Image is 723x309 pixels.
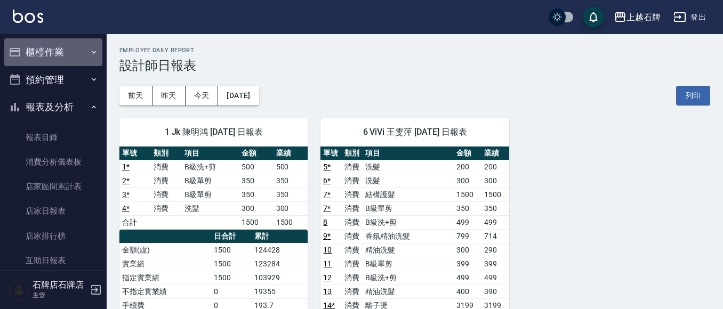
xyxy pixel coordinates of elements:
th: 業績 [481,147,509,160]
td: 消費 [342,257,363,271]
td: 消費 [342,174,363,188]
table: a dense table [119,147,308,230]
td: 300 [454,174,481,188]
td: 399 [481,257,509,271]
td: 香氛精油洗髮 [363,229,454,243]
td: 300 [481,174,509,188]
td: 1500 [454,188,481,201]
a: 店家排行榜 [4,224,102,248]
td: B級洗+剪 [182,160,238,174]
td: 消費 [342,271,363,284]
td: 399 [454,257,481,271]
td: 精油洗髮 [363,243,454,257]
td: 799 [454,229,481,243]
td: 消費 [151,160,182,174]
td: 350 [274,188,308,201]
td: 350 [274,174,308,188]
button: [DATE] [218,86,259,105]
a: 13 [323,287,332,296]
td: 290 [481,243,509,257]
th: 類別 [151,147,182,160]
td: 消費 [151,201,182,215]
div: 上越石牌 [626,11,661,24]
td: 精油洗髮 [363,284,454,298]
td: 消費 [342,188,363,201]
p: 主管 [33,290,87,300]
td: 消費 [342,201,363,215]
th: 累計 [252,230,308,243]
a: 店家日報表 [4,199,102,223]
th: 單號 [119,147,151,160]
td: 350 [239,174,274,188]
td: 300 [239,201,274,215]
td: 500 [239,160,274,174]
a: 8 [323,218,327,226]
td: 0 [211,284,252,298]
th: 項目 [363,147,454,160]
td: B級單剪 [363,201,454,215]
td: B級單剪 [363,257,454,271]
th: 金額 [454,147,481,160]
td: 350 [481,201,509,215]
td: 洗髮 [182,201,238,215]
td: B級洗+剪 [363,215,454,229]
td: 499 [454,215,481,229]
td: 19355 [252,284,308,298]
td: 消費 [151,174,182,188]
a: 11 [323,259,332,268]
td: 1500 [211,243,252,257]
td: 123284 [252,257,308,271]
td: B級洗+剪 [363,271,454,284]
button: 報表及分析 [4,93,102,121]
span: 1 Jk 陳明鴻 [DATE] 日報表 [132,127,295,137]
td: 消費 [151,188,182,201]
button: 登出 [669,7,710,27]
td: 1500 [274,215,308,229]
button: 櫃檯作業 [4,38,102,66]
th: 單號 [320,147,341,160]
td: B級單剪 [182,174,238,188]
span: 6 ViVi 王雯萍 [DATE] 日報表 [333,127,496,137]
th: 項目 [182,147,238,160]
td: 合計 [119,215,151,229]
td: 1500 [211,271,252,284]
a: 店家區間累計表 [4,174,102,199]
td: 不指定實業績 [119,284,211,298]
td: 消費 [342,160,363,174]
td: 499 [481,271,509,284]
td: 指定實業績 [119,271,211,284]
td: 結構護髮 [363,188,454,201]
td: 350 [454,201,481,215]
img: Person [9,279,30,300]
td: 499 [454,271,481,284]
button: 列印 [676,86,710,105]
a: 消費分析儀表板 [4,150,102,174]
button: 昨天 [152,86,186,105]
a: 互助日報表 [4,248,102,273]
td: 390 [481,284,509,298]
td: B級單剪 [182,188,238,201]
td: 洗髮 [363,160,454,174]
th: 業績 [274,147,308,160]
img: Logo [13,10,43,23]
td: 金額(虛) [119,243,211,257]
td: 消費 [342,284,363,298]
a: 報表目錄 [4,125,102,150]
th: 類別 [342,147,363,160]
td: 200 [481,160,509,174]
td: 1500 [211,257,252,271]
td: 實業績 [119,257,211,271]
td: 500 [274,160,308,174]
td: 消費 [342,229,363,243]
button: 預約管理 [4,66,102,94]
button: 今天 [186,86,219,105]
td: 200 [454,160,481,174]
button: save [583,6,604,28]
td: 消費 [342,243,363,257]
td: 300 [454,243,481,257]
td: 1500 [481,188,509,201]
th: 日合計 [211,230,252,243]
td: 499 [481,215,509,229]
td: 300 [274,201,308,215]
td: 714 [481,229,509,243]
